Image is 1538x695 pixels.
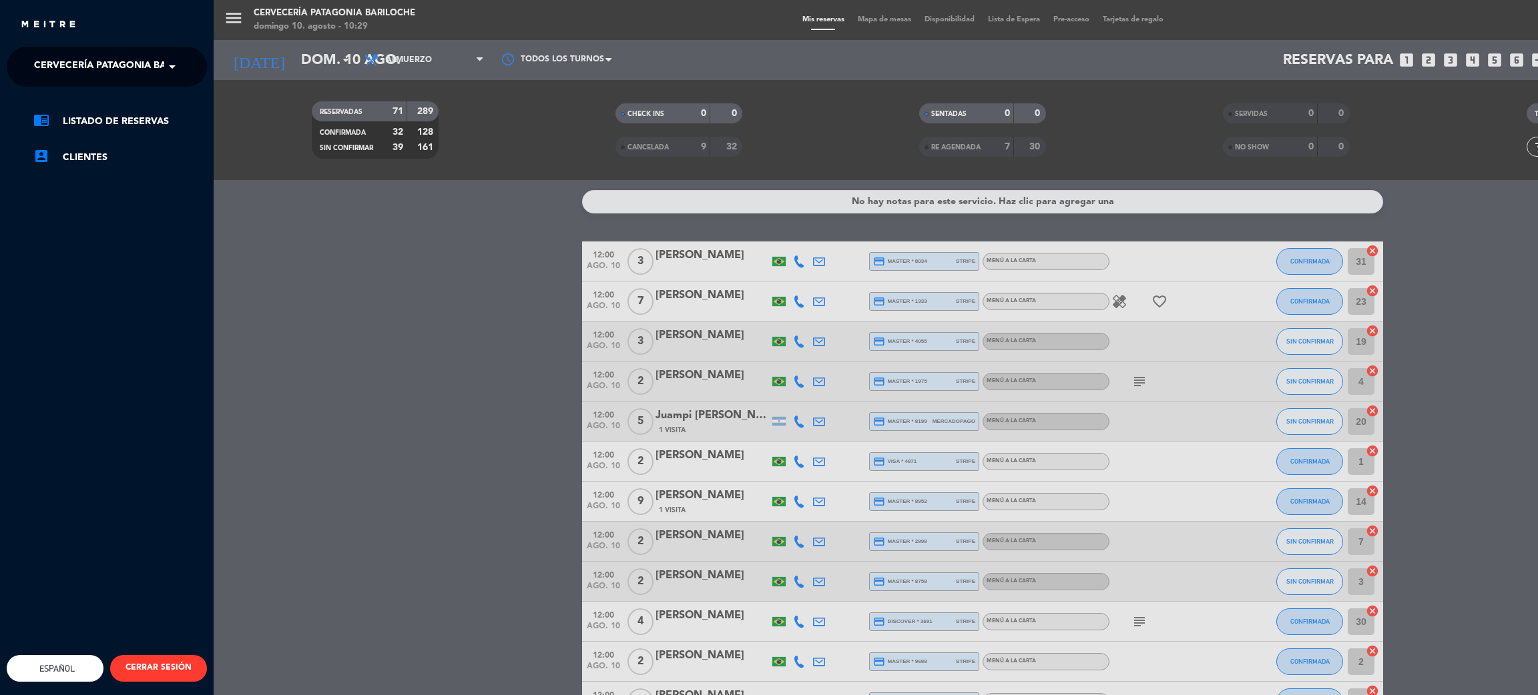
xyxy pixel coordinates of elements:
[33,148,49,164] i: account_box
[33,112,49,128] i: chrome_reader_mode
[33,113,207,129] a: chrome_reader_modeListado de Reservas
[110,655,207,682] button: CERRAR SESIÓN
[20,20,77,30] img: MEITRE
[34,53,208,81] span: Cervecería Patagonia Bariloche
[36,664,75,674] span: Español
[33,149,207,165] a: account_boxClientes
